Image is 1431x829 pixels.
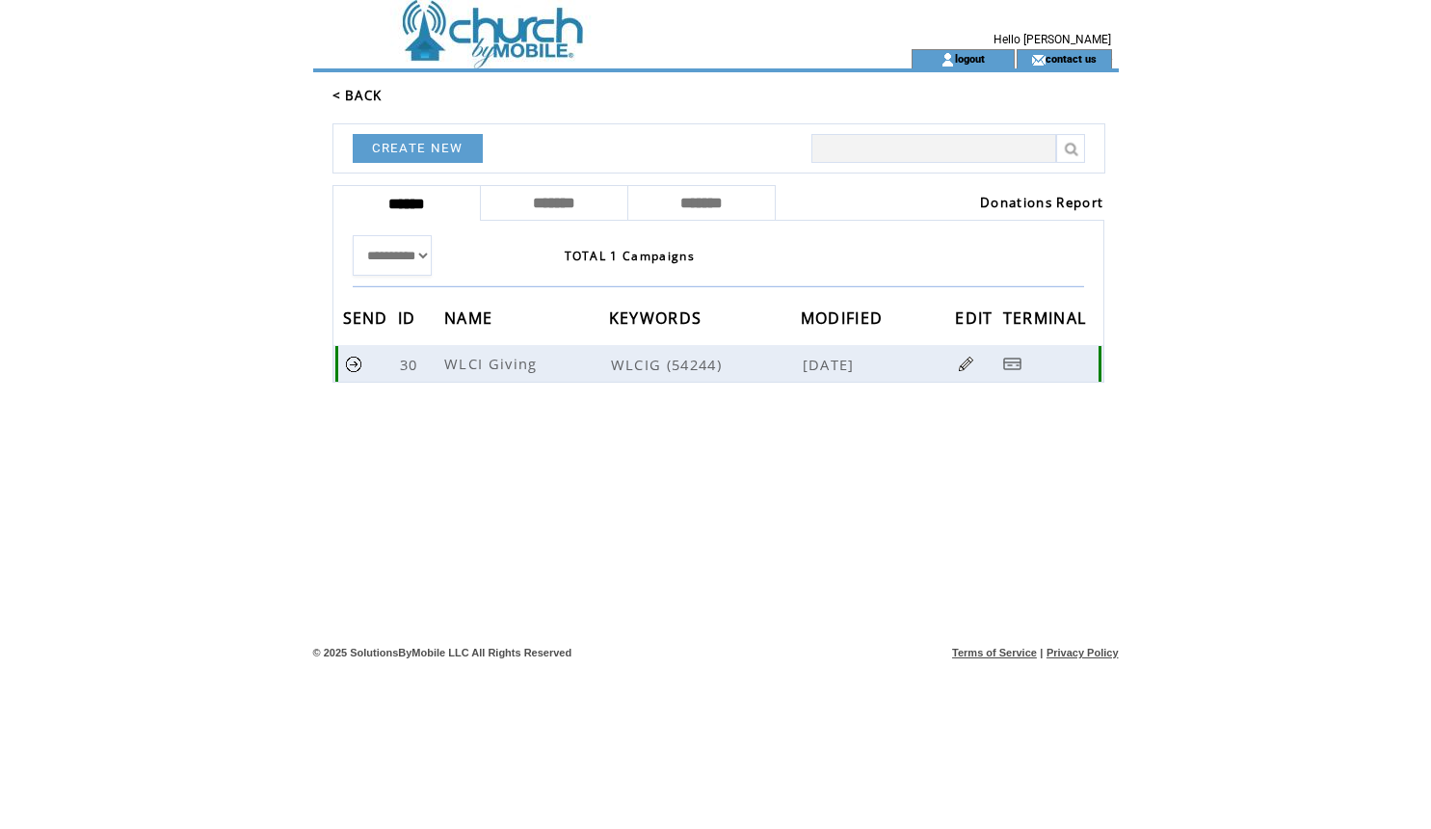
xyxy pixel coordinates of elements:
span: © 2025 SolutionsByMobile LLC All Rights Reserved [313,647,572,658]
img: account_icon.gif [941,52,955,67]
a: Terms of Service [952,647,1037,658]
a: KEYWORDS [609,311,707,323]
span: TERMINAL [1003,303,1092,338]
span: EDIT [955,303,997,338]
span: 30 [400,355,423,374]
span: WLCI Giving [444,354,543,373]
span: NAME [444,303,497,338]
span: Hello [PERSON_NAME] [994,33,1111,46]
a: MODIFIED [801,311,888,323]
span: TOTAL 1 Campaigns [565,248,696,264]
span: ID [398,303,421,338]
a: NAME [444,311,497,323]
a: ID [398,311,421,323]
a: logout [955,52,985,65]
span: MODIFIED [801,303,888,338]
a: Privacy Policy [1047,647,1119,658]
span: | [1040,647,1043,658]
a: CREATE NEW [353,134,483,163]
a: contact us [1046,52,1097,65]
span: SEND [343,303,393,338]
img: contact_us_icon.gif [1031,52,1046,67]
span: WLCIG (54244) [611,355,799,374]
a: Donations Report [980,194,1103,211]
span: KEYWORDS [609,303,707,338]
span: [DATE] [803,355,860,374]
a: < BACK [332,87,383,104]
